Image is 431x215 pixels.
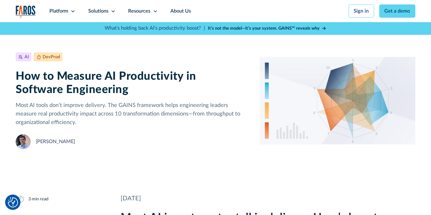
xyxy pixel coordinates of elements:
[121,194,415,203] div: [DATE]
[16,5,36,18] a: home
[16,70,249,96] h1: How to Measure AI Productivity in Software Engineering
[49,7,68,15] div: Platform
[16,134,31,149] img: Thierry Donneau-Golencer
[36,138,75,145] div: [PERSON_NAME]
[379,4,415,18] a: Get a demo
[8,197,18,208] img: Revisit consent button
[260,52,415,149] img: Ten dimensions of AI transformation
[349,4,374,18] a: Sign in
[105,25,205,32] p: What's holding back AI's productivity boost? |
[208,26,320,30] strong: It’s not the model—it’s your system. GAINS™ reveals why
[128,7,150,15] div: Resources
[32,196,48,202] div: min read
[8,197,18,208] button: Cookie Settings
[25,54,29,60] div: AI
[16,101,249,126] p: Most AI tools don’t improve delivery. The GAINS framework helps engineering leaders measure real ...
[208,25,326,32] a: It’s not the model—it’s your system. GAINS™ reveals why
[43,54,60,60] div: DevProd
[16,5,36,18] img: Logo of the analytics and reporting company Faros.
[88,7,108,15] div: Solutions
[28,196,31,202] div: 3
